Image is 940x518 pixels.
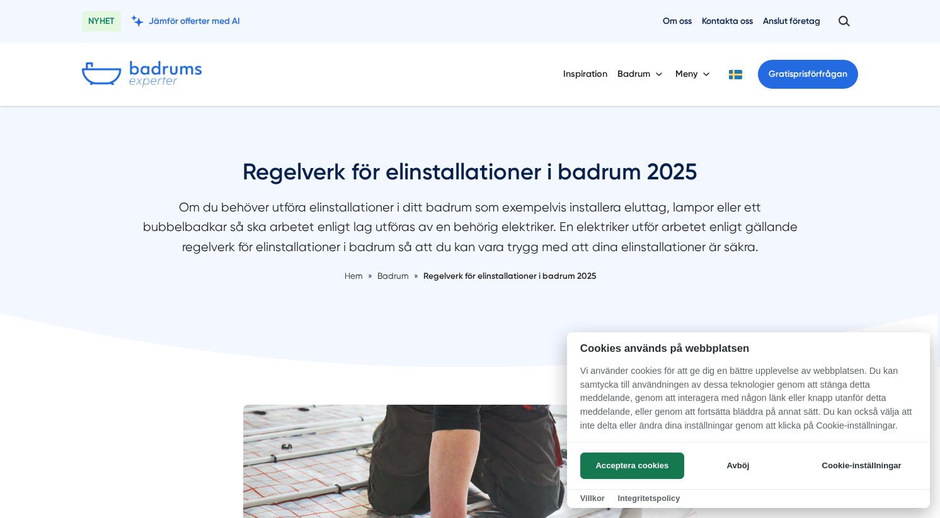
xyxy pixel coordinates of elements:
a: Villkor [580,493,605,503]
button: Cookie-inställningar [806,453,917,479]
a: Integritetspolicy [617,493,680,503]
button: Avböj [688,453,788,479]
h2: Cookies används på webbplatsen [567,342,930,354]
button: Acceptera cookies [580,453,684,479]
p: Vi använder cookies för att ge dig en bättre upplevelse av webbplatsen. Du kan samtycka till anvä... [567,364,930,441]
